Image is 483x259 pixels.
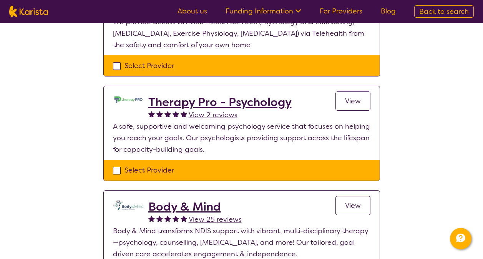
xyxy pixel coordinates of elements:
[173,111,179,117] img: fullstar
[164,215,171,222] img: fullstar
[450,228,471,249] button: Channel Menu
[189,214,242,225] a: View 25 reviews
[381,7,396,16] a: Blog
[335,196,370,215] a: View
[189,215,242,224] span: View 25 reviews
[148,215,155,222] img: fullstar
[156,215,163,222] img: fullstar
[148,111,155,117] img: fullstar
[419,7,469,16] span: Back to search
[345,96,361,106] span: View
[181,111,187,117] img: fullstar
[335,91,370,111] a: View
[345,201,361,210] span: View
[148,95,292,109] a: Therapy Pro - Psychology
[9,6,48,17] img: Karista logo
[173,215,179,222] img: fullstar
[156,111,163,117] img: fullstar
[414,5,474,18] a: Back to search
[181,215,187,222] img: fullstar
[113,95,144,104] img: dzo1joyl8vpkomu9m2qk.jpg
[113,121,370,155] p: A safe, supportive and welcoming psychology service that focuses on helping you reach your goals....
[189,110,237,120] span: View 2 reviews
[178,7,207,16] a: About us
[148,200,242,214] a: Body & Mind
[164,111,171,117] img: fullstar
[320,7,362,16] a: For Providers
[226,7,301,16] a: Funding Information
[113,16,370,51] p: We provide access to Allied Health Services (Psychology and counselling, [MEDICAL_DATA], Exercise...
[113,200,144,210] img: qmpolprhjdhzpcuekzqg.svg
[189,109,237,121] a: View 2 reviews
